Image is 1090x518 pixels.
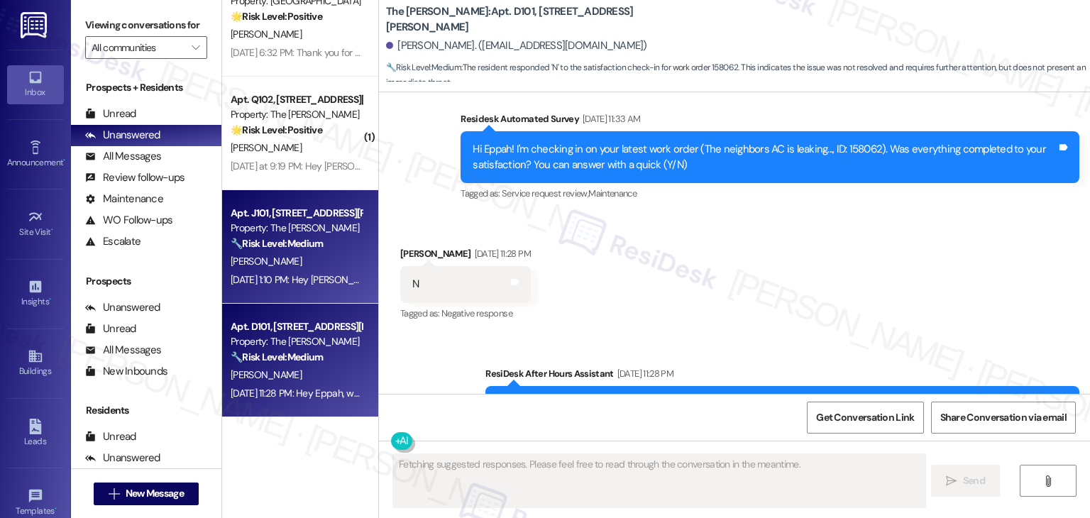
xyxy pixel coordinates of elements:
span: New Message [126,486,184,501]
strong: 🔧 Risk Level: Medium [231,237,323,250]
div: Tagged as: [400,303,531,324]
span: : The resident responded 'N' to the satisfaction check-in for work order 158062. This indicates t... [386,60,1090,91]
button: Share Conversation via email [931,402,1076,434]
a: Leads [7,414,64,453]
div: All Messages [85,149,161,164]
div: N [412,277,419,292]
div: Property: The [PERSON_NAME] [231,334,362,349]
span: [PERSON_NAME] [231,368,302,381]
div: New Inbounds [85,364,167,379]
button: New Message [94,483,199,505]
span: Negative response [441,307,512,319]
div: [DATE] 1:10 PM: Hey [PERSON_NAME], we appreciate your text! We'll be back at 11AM to help you out... [231,273,852,286]
span: Send [963,473,985,488]
div: Prospects [71,274,221,289]
i:  [192,42,199,53]
label: Viewing conversations for [85,14,207,36]
strong: 🌟 Risk Level: Positive [231,123,322,136]
strong: 🌟 Risk Level: Positive [231,10,322,23]
div: Tagged as: [461,183,1079,204]
div: Unanswered [85,128,160,143]
span: [PERSON_NAME] [231,141,302,154]
div: All Messages [85,343,161,358]
div: Unread [85,429,136,444]
strong: 🔧 Risk Level: Medium [386,62,461,73]
div: Property: The [PERSON_NAME] [231,107,362,122]
div: Unread [85,106,136,121]
span: • [49,294,51,304]
a: Buildings [7,344,64,382]
div: Apt. D101, [STREET_ADDRESS][PERSON_NAME] [231,319,362,334]
i:  [946,475,957,487]
b: The [PERSON_NAME]: Apt. D101, [STREET_ADDRESS][PERSON_NAME] [386,4,670,35]
div: [DATE] 6:32 PM: Thank you for your message. Our offices are currently closed, but we will contact... [231,46,1090,59]
div: Review follow-ups [85,170,185,185]
i:  [1042,475,1053,487]
button: Send [931,465,1000,497]
span: • [51,225,53,235]
span: Maintenance [588,187,637,199]
span: Get Conversation Link [816,410,914,425]
span: Share Conversation via email [940,410,1067,425]
div: Maintenance [85,192,163,206]
div: [DATE] 11:28 PM [614,366,673,381]
span: • [63,155,65,165]
div: Unread [85,321,136,336]
div: [PERSON_NAME]. ([EMAIL_ADDRESS][DOMAIN_NAME]) [386,38,647,53]
textarea: Fetching suggested responses. Please feel free to read through the conversation in the meantime. [393,454,925,507]
div: WO Follow-ups [85,213,172,228]
div: [DATE] 11:33 AM [579,111,640,126]
span: [PERSON_NAME] [231,255,302,268]
div: Unanswered [85,300,160,315]
div: [DATE] 11:28 PM: Hey Eppah, we appreciate your text! We'll be back at 11AM to help you out. If th... [231,387,813,399]
div: Apt. Q102, [STREET_ADDRESS][PERSON_NAME] [231,92,362,107]
div: Prospects + Residents [71,80,221,95]
div: Property: The [PERSON_NAME] [231,221,362,236]
span: [PERSON_NAME] [231,28,302,40]
div: Escalate [85,234,141,249]
a: Site Visit • [7,205,64,243]
button: Get Conversation Link [807,402,923,434]
div: Hi Eppah! I'm checking in on your latest work order (The neighbors AC is leaking..., ID: 158062).... [473,142,1057,172]
span: Service request review , [502,187,588,199]
div: Unanswered [85,451,160,465]
a: Inbox [7,65,64,104]
div: [PERSON_NAME] [400,246,531,266]
img: ResiDesk Logo [21,12,50,38]
div: Apt. J101, [STREET_ADDRESS][PERSON_NAME] [231,206,362,221]
input: All communities [92,36,185,59]
span: • [55,504,57,514]
div: [DATE] at 9:19 PM: Hey [PERSON_NAME], we appreciate your text! We'll be back at 11AM to help you ... [231,160,866,172]
strong: 🔧 Risk Level: Medium [231,351,323,363]
i:  [109,488,119,500]
div: [DATE] 11:28 PM [471,246,531,261]
div: ResiDesk After Hours Assistant [485,366,1079,386]
a: Insights • [7,275,64,313]
div: Residents [71,403,221,418]
div: Residesk Automated Survey [461,111,1079,131]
